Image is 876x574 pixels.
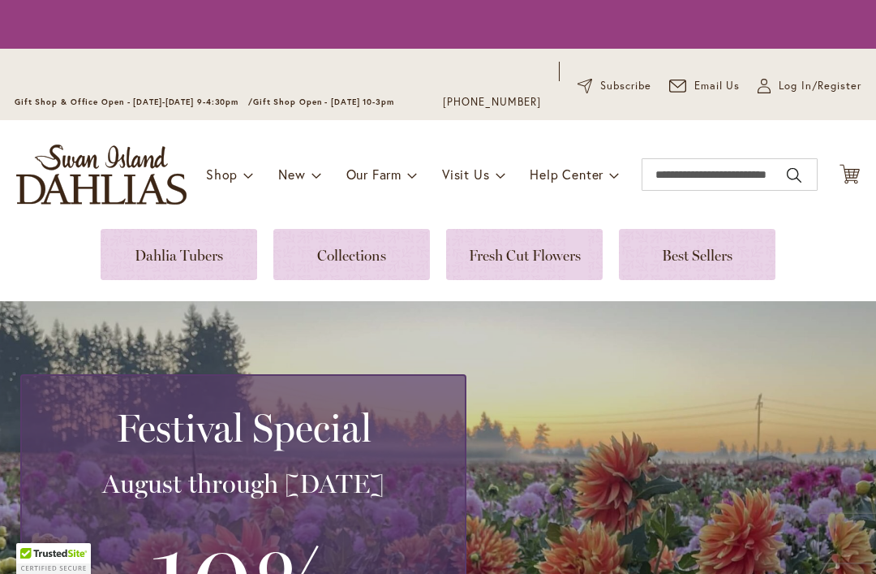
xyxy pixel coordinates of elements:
[530,166,603,183] span: Help Center
[669,78,741,94] a: Email Us
[758,78,861,94] a: Log In/Register
[278,166,305,183] span: New
[442,166,489,183] span: Visit Us
[16,145,187,205] a: store logo
[779,78,861,94] span: Log In/Register
[41,468,445,500] h3: August through [DATE]
[253,97,394,107] span: Gift Shop Open - [DATE] 10-3pm
[694,78,741,94] span: Email Us
[600,78,651,94] span: Subscribe
[787,162,801,188] button: Search
[443,94,541,110] a: [PHONE_NUMBER]
[206,166,238,183] span: Shop
[15,97,253,107] span: Gift Shop & Office Open - [DATE]-[DATE] 9-4:30pm /
[578,78,651,94] a: Subscribe
[346,166,401,183] span: Our Farm
[41,405,445,451] h2: Festival Special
